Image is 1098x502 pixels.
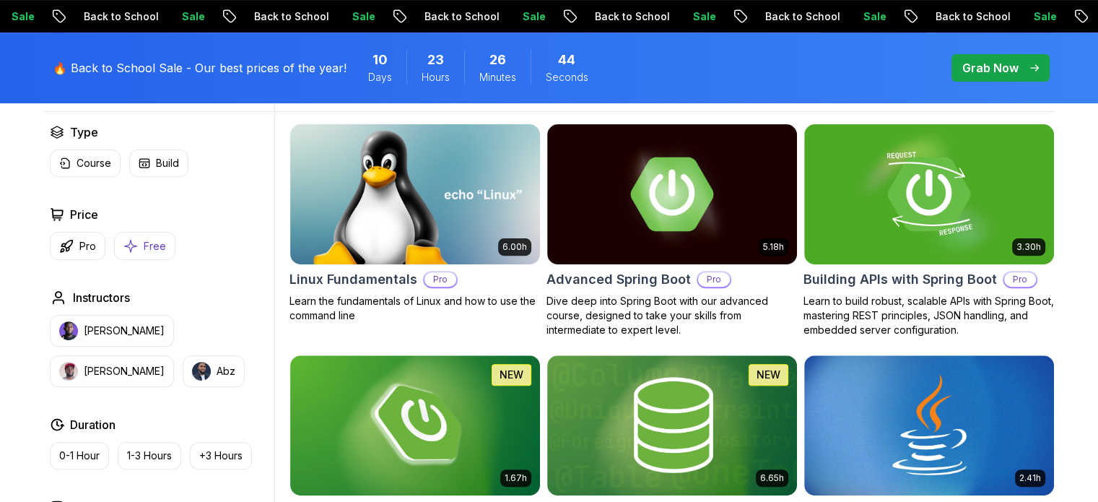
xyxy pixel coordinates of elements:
[424,272,456,287] p: Pro
[547,355,797,495] img: Spring Data JPA card
[505,472,527,484] p: 1.67h
[760,472,784,484] p: 6.65h
[876,9,974,24] p: Back to School
[156,156,179,170] p: Build
[803,124,1055,337] a: Building APIs with Spring Boot card3.30hBuilding APIs with Spring BootProLearn to build robust, s...
[289,269,417,290] h2: Linux Fundamentals
[1016,241,1041,253] p: 3.30h
[129,150,188,177] button: Build
[84,364,165,378] p: [PERSON_NAME]
[59,321,78,340] img: instructor img
[290,124,540,264] img: Linux Fundamentals card
[59,449,100,463] p: 0-1 Hour
[463,9,509,24] p: Sale
[77,156,111,170] p: Course
[50,355,174,387] button: instructor img[PERSON_NAME]
[114,232,175,260] button: Free
[192,362,211,381] img: instructor img
[502,241,527,253] p: 6.00h
[803,294,1055,337] p: Learn to build robust, scalable APIs with Spring Boot, mastering REST principles, JSON handling, ...
[289,294,541,323] p: Learn the fundamentals of Linux and how to use the command line
[479,70,516,85] span: Minutes
[427,50,444,70] span: 23 Hours
[50,232,105,260] button: Pro
[489,50,506,70] span: 26 Minutes
[122,9,168,24] p: Sale
[79,239,96,254] p: Pro
[50,150,121,177] button: Course
[144,239,166,254] p: Free
[70,124,98,141] h2: Type
[118,442,181,469] button: 1-3 Hours
[803,269,997,290] h2: Building APIs with Spring Boot
[547,124,797,264] img: Advanced Spring Boot card
[199,449,243,463] p: +3 Hours
[50,315,174,347] button: instructor img[PERSON_NAME]
[1019,472,1041,484] p: 2.41h
[53,59,347,77] p: 🔥 Back to School Sale - Our best prices of the year!
[84,324,165,338] p: [PERSON_NAME]
[70,206,98,223] h2: Price
[698,272,730,287] p: Pro
[194,9,292,24] p: Back to School
[705,9,803,24] p: Back to School
[290,355,540,495] img: Spring Boot for Beginners card
[804,355,1054,495] img: Java for Beginners card
[803,9,850,24] p: Sale
[500,368,523,382] p: NEW
[757,368,780,382] p: NEW
[804,124,1054,264] img: Building APIs with Spring Boot card
[70,416,116,433] h2: Duration
[422,70,450,85] span: Hours
[372,50,388,70] span: 10 Days
[59,362,78,381] img: instructor img
[558,50,575,70] span: 44 Seconds
[546,294,798,337] p: Dive deep into Spring Boot with our advanced course, designed to take your skills from intermedia...
[546,70,588,85] span: Seconds
[633,9,679,24] p: Sale
[183,355,245,387] button: instructor imgAbz
[368,70,392,85] span: Days
[190,442,252,469] button: +3 Hours
[127,449,172,463] p: 1-3 Hours
[546,269,691,290] h2: Advanced Spring Boot
[217,364,235,378] p: Abz
[974,9,1020,24] p: Sale
[962,59,1019,77] p: Grab Now
[535,9,633,24] p: Back to School
[289,124,541,323] a: Linux Fundamentals card6.00hLinux FundamentalsProLearn the fundamentals of Linux and how to use t...
[73,289,130,306] h2: Instructors
[546,124,798,337] a: Advanced Spring Boot card5.18hAdvanced Spring BootProDive deep into Spring Boot with our advanced...
[24,9,122,24] p: Back to School
[292,9,339,24] p: Sale
[50,442,109,469] button: 0-1 Hour
[1004,272,1036,287] p: Pro
[763,241,784,253] p: 5.18h
[365,9,463,24] p: Back to School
